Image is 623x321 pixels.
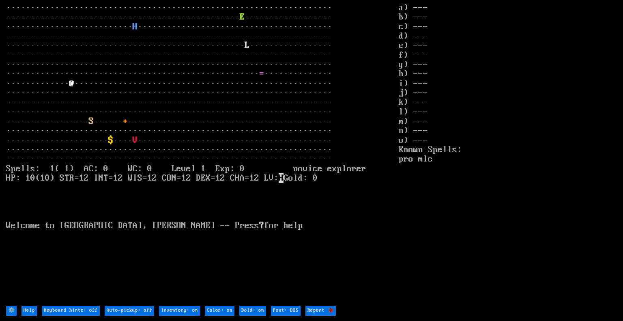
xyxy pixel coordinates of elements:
input: Inventory: on [159,306,200,315]
input: Color: on [205,306,234,315]
mark: H [279,173,284,183]
font: + [123,116,128,126]
font: S [89,116,94,126]
font: = [259,69,264,79]
font: @ [69,79,74,88]
larn: ··································································· ·····························... [6,3,399,305]
input: Font: DOS [271,306,301,315]
input: Keyboard hints: off [42,306,100,315]
font: L [245,41,249,50]
font: E [240,12,245,22]
stats: a) --- b) --- c) --- d) --- e) --- f) --- g) --- h) --- i) --- j) --- k) --- l) --- m) --- n) ---... [399,3,617,305]
input: ⚙️ [6,306,17,315]
font: $ [108,136,113,145]
b: ? [259,221,264,231]
font: V [133,136,137,145]
input: Help [21,306,37,315]
input: Auto-pickup: off [105,306,154,315]
font: H [133,22,137,32]
input: Report 🐞 [305,306,336,315]
input: Bold: on [239,306,266,315]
